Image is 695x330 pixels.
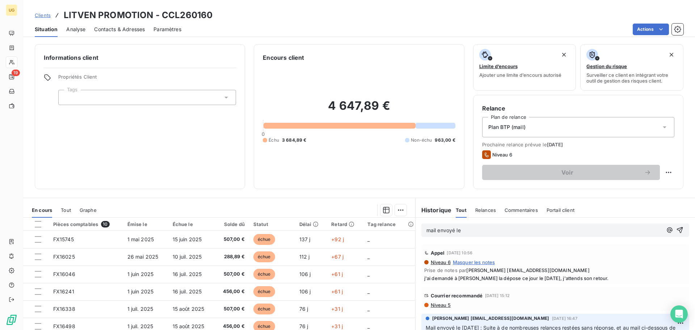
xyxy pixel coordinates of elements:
[173,254,202,260] span: 10 juil. 2025
[127,288,154,295] span: 1 juin 2025
[367,254,370,260] span: _
[253,269,275,280] span: échue
[253,304,275,314] span: échue
[219,323,245,330] span: 456,00 €
[424,275,686,281] span: j'ai demandé à [PERSON_NAME] la dépose ce jour le [DATE], j'attends son retour.
[253,221,291,227] div: Statut
[482,165,660,180] button: Voir
[64,94,70,101] input: Ajouter une valeur
[491,170,644,175] span: Voir
[153,26,181,33] span: Paramètres
[6,4,17,16] div: UG
[485,293,510,298] span: [DATE] 15:12
[447,251,472,255] span: [DATE] 10:56
[58,74,236,84] span: Propriétés Client
[53,288,74,295] span: FX16241
[101,221,109,227] span: 10
[127,254,159,260] span: 26 mai 2025
[53,323,75,329] span: FX16498
[53,254,75,260] span: FX16025
[492,152,512,158] span: Niveau 6
[299,288,311,295] span: 106 j
[173,323,205,329] span: 15 août 2025
[331,271,343,277] span: +61 j
[127,236,154,242] span: 1 mai 2025
[53,221,119,227] div: Pièces comptables
[580,44,683,91] button: Gestion du risqueSurveiller ce client en intégrant votre outil de gestion des risques client.
[299,271,311,277] span: 106 j
[299,306,308,312] span: 76 j
[80,207,97,213] span: Graphe
[66,26,85,33] span: Analyse
[586,72,677,84] span: Surveiller ce client en intégrant votre outil de gestion des risques client.
[456,207,467,213] span: Tout
[670,305,688,323] div: Open Intercom Messenger
[253,286,275,297] span: échue
[173,306,205,312] span: 15 août 2025
[173,271,202,277] span: 16 juil. 2025
[488,124,526,131] span: Plan BTP (mail)
[479,63,518,69] span: Limite d’encours
[219,221,245,227] div: Solde dû
[586,63,627,69] span: Gestion du risque
[473,44,576,91] button: Limite d’encoursAjouter une limite d’encours autorisé
[299,221,323,227] div: Délai
[331,288,343,295] span: +61 j
[367,288,370,295] span: _
[331,306,343,312] span: +31 j
[253,251,275,262] span: échue
[552,316,577,321] span: [DATE] 16:47
[12,70,20,76] span: 19
[299,323,308,329] span: 76 j
[64,9,212,22] h3: LITVEN PROMOTION - CCL260160
[299,236,311,242] span: 137 j
[35,26,58,33] span: Situation
[94,26,145,33] span: Contacts & Adresses
[424,267,686,273] span: Prise de notes par
[262,131,265,137] span: 0
[127,306,153,312] span: 1 juil. 2025
[432,315,549,322] span: [PERSON_NAME] [EMAIL_ADDRESS][DOMAIN_NAME]
[219,288,245,295] span: 456,00 €
[367,236,370,242] span: _
[453,259,495,265] span: Masquer les notes
[253,234,275,245] span: échue
[173,288,202,295] span: 16 juil. 2025
[219,236,245,243] span: 507,00 €
[32,207,52,213] span: En cours
[435,137,455,143] span: 963,00 €
[547,207,574,213] span: Portail client
[367,221,410,227] div: Tag relance
[367,306,370,312] span: _
[35,12,51,19] a: Clients
[61,207,71,213] span: Tout
[482,142,674,147] span: Prochaine relance prévue le
[331,254,344,260] span: +67 j
[482,104,674,113] h6: Relance
[416,206,452,214] h6: Historique
[282,137,307,143] span: 3 684,89 €
[263,53,304,62] h6: Encours client
[53,271,75,277] span: FX16046
[479,72,561,78] span: Ajouter une limite d’encours autorisé
[430,259,451,265] span: Niveau 6
[431,250,445,256] span: Appel
[35,12,51,18] span: Clients
[299,254,310,260] span: 112 j
[331,221,359,227] div: Retard
[331,323,343,329] span: +31 j
[426,227,461,233] span: mail envoyé le
[547,142,563,147] span: [DATE]
[44,53,236,62] h6: Informations client
[466,267,589,273] span: [PERSON_NAME] [EMAIL_ADDRESS][DOMAIN_NAME]
[263,99,455,120] h2: 4 647,89 €
[430,302,451,308] span: Niveau 5
[269,137,279,143] span: Échu
[475,207,496,213] span: Relances
[127,271,154,277] span: 1 juin 2025
[219,253,245,260] span: 288,89 €
[127,221,164,227] div: Émise le
[367,323,370,329] span: _
[219,305,245,313] span: 507,00 €
[367,271,370,277] span: _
